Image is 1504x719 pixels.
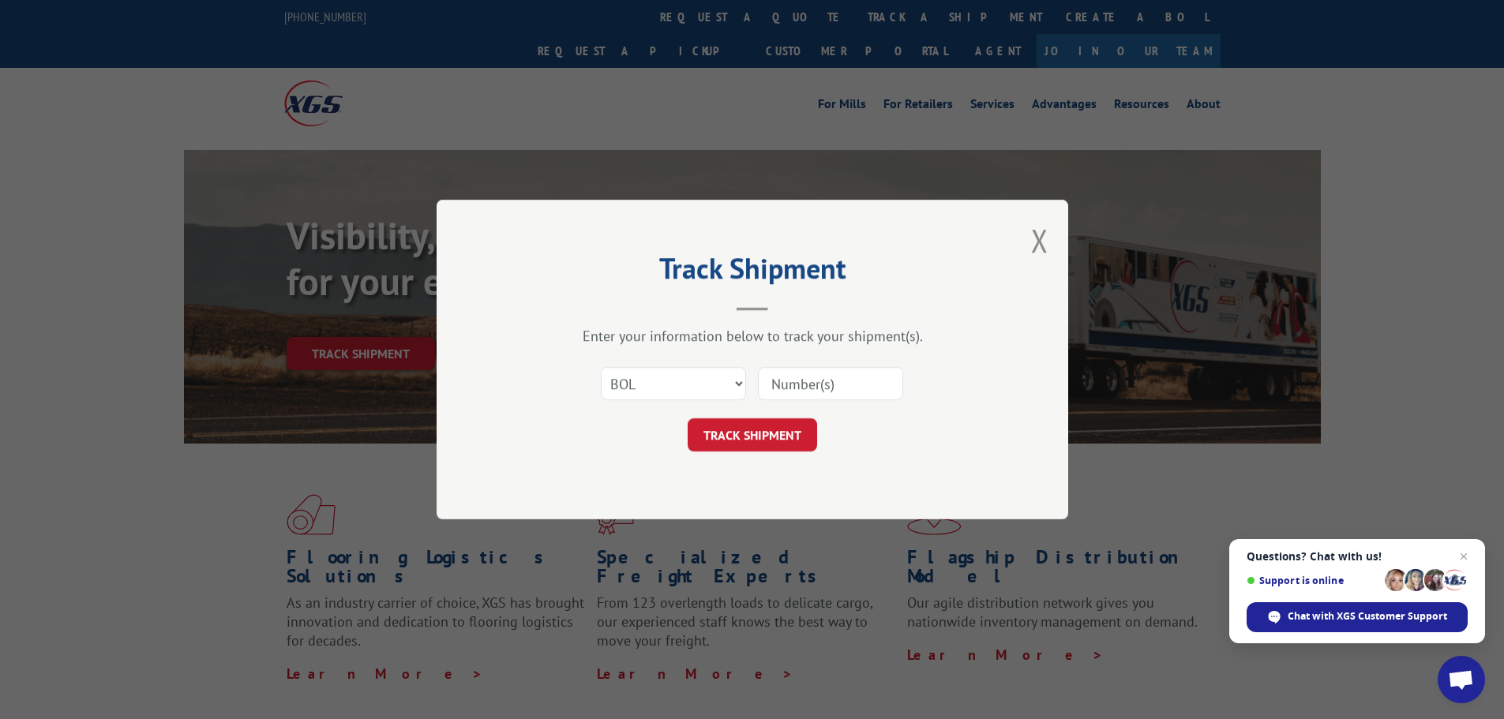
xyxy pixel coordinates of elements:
a: Open chat [1438,656,1485,703]
button: Close modal [1031,219,1048,261]
span: Support is online [1247,575,1379,586]
div: Enter your information below to track your shipment(s). [516,327,989,345]
h2: Track Shipment [516,257,989,287]
span: Chat with XGS Customer Support [1247,602,1468,632]
button: TRACK SHIPMENT [688,418,817,451]
span: Questions? Chat with us! [1247,550,1468,563]
input: Number(s) [758,367,903,400]
span: Chat with XGS Customer Support [1288,609,1447,624]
